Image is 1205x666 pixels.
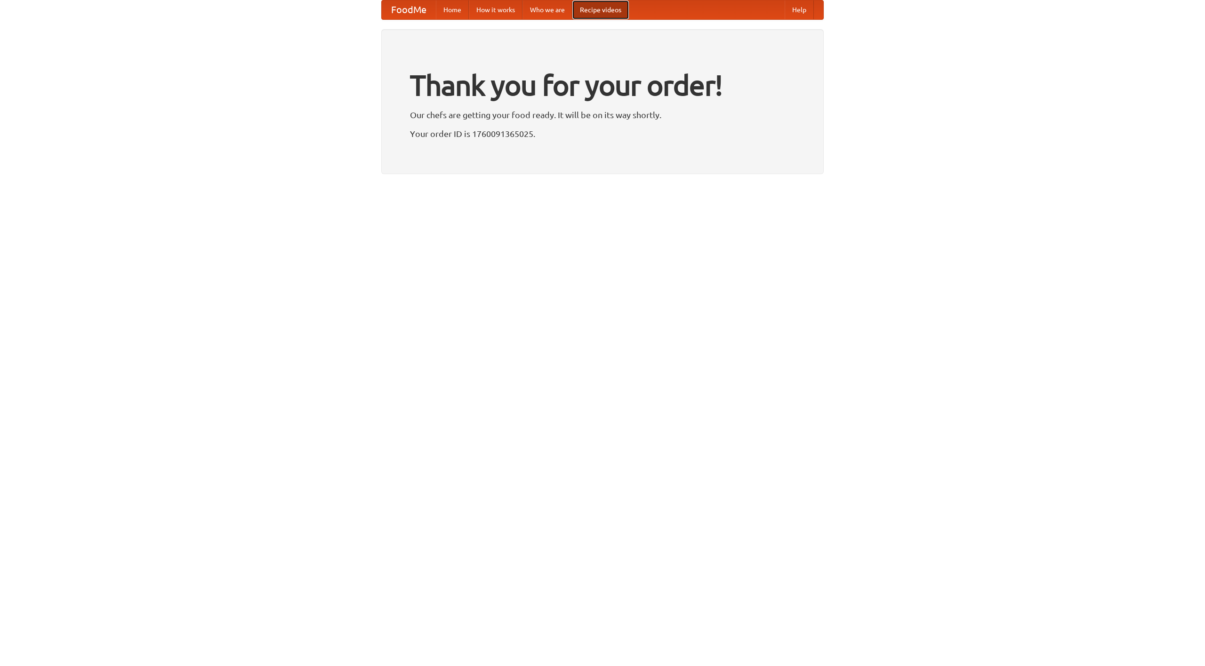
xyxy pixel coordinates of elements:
a: How it works [469,0,522,19]
a: Help [785,0,814,19]
p: Your order ID is 1760091365025. [410,127,795,141]
a: Who we are [522,0,572,19]
h1: Thank you for your order! [410,63,795,108]
a: Recipe videos [572,0,629,19]
a: FoodMe [382,0,436,19]
a: Home [436,0,469,19]
p: Our chefs are getting your food ready. It will be on its way shortly. [410,108,795,122]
